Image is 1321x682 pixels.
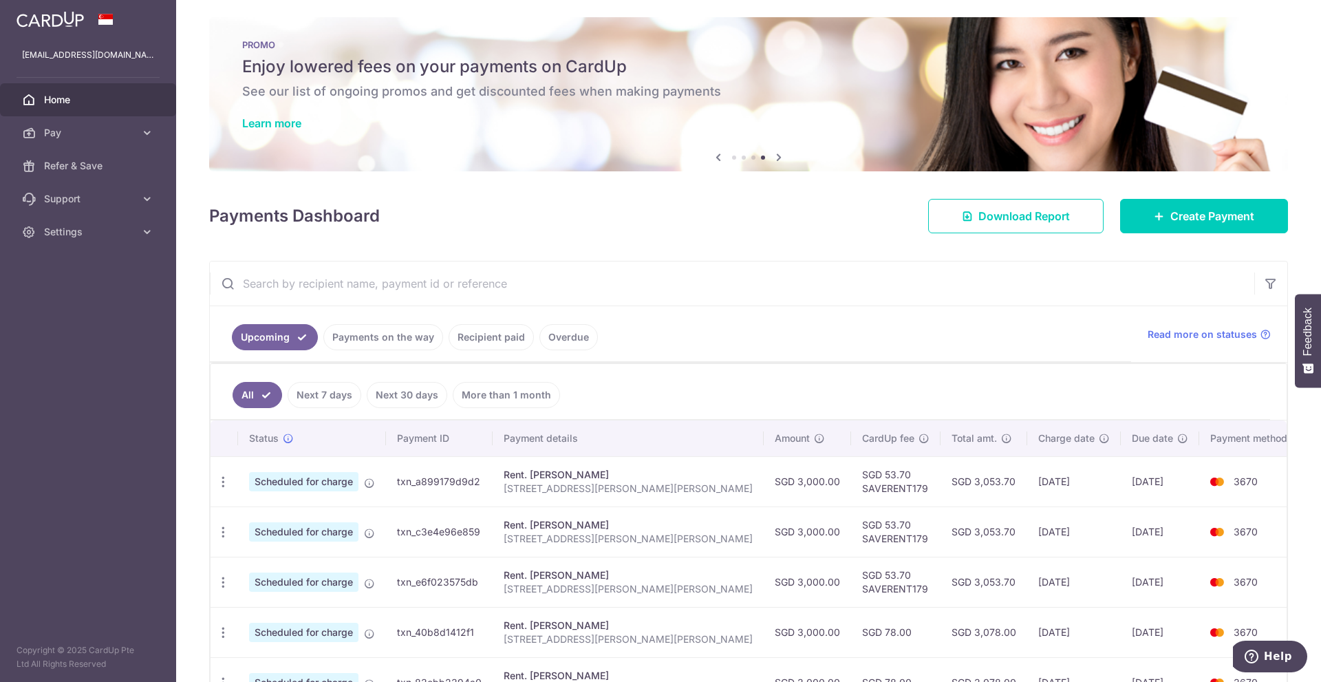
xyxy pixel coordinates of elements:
img: Latest Promos banner [209,17,1288,171]
p: [EMAIL_ADDRESS][DOMAIN_NAME] [22,48,154,62]
td: txn_c3e4e96e859 [386,507,493,557]
span: Amount [775,431,810,445]
span: Read more on statuses [1148,328,1257,341]
td: SGD 3,053.70 [941,456,1027,507]
td: [DATE] [1027,507,1121,557]
td: [DATE] [1121,557,1199,607]
td: [DATE] [1121,456,1199,507]
td: [DATE] [1027,607,1121,657]
td: [DATE] [1027,456,1121,507]
a: Download Report [928,199,1104,233]
div: Rent. [PERSON_NAME] [504,518,753,532]
p: [STREET_ADDRESS][PERSON_NAME][PERSON_NAME] [504,632,753,646]
a: Payments on the way [323,324,443,350]
a: More than 1 month [453,382,560,408]
td: [DATE] [1121,607,1199,657]
th: Payment method [1199,420,1304,456]
span: Scheduled for charge [249,573,358,592]
a: Next 7 days [288,382,361,408]
span: Download Report [978,208,1070,224]
p: [STREET_ADDRESS][PERSON_NAME][PERSON_NAME] [504,582,753,596]
span: Scheduled for charge [249,522,358,542]
span: 3670 [1234,526,1258,537]
span: Pay [44,126,135,140]
td: SGD 3,053.70 [941,507,1027,557]
td: [DATE] [1121,507,1199,557]
td: SGD 53.70 SAVERENT179 [851,507,941,557]
th: Payment details [493,420,764,456]
a: Next 30 days [367,382,447,408]
span: Home [44,93,135,107]
div: Rent. [PERSON_NAME] [504,619,753,632]
td: txn_e6f023575db [386,557,493,607]
td: [DATE] [1027,557,1121,607]
span: CardUp fee [862,431,914,445]
img: Bank Card [1203,624,1231,641]
p: PROMO [242,39,1255,50]
td: SGD 53.70 SAVERENT179 [851,456,941,507]
input: Search by recipient name, payment id or reference [210,262,1254,306]
span: Status [249,431,279,445]
td: SGD 3,000.00 [764,507,851,557]
h6: See our list of ongoing promos and get discounted fees when making payments [242,83,1255,100]
div: Rent. [PERSON_NAME] [504,568,753,582]
a: Recipient paid [449,324,534,350]
span: Settings [44,225,135,239]
span: Scheduled for charge [249,623,358,642]
img: CardUp [17,11,84,28]
img: Bank Card [1203,574,1231,590]
span: 3670 [1234,476,1258,487]
a: Overdue [539,324,598,350]
span: Refer & Save [44,159,135,173]
td: txn_40b8d1412f1 [386,607,493,657]
span: Charge date [1038,431,1095,445]
td: SGD 3,000.00 [764,607,851,657]
span: Due date [1132,431,1173,445]
p: [STREET_ADDRESS][PERSON_NAME][PERSON_NAME] [504,482,753,495]
td: SGD 53.70 SAVERENT179 [851,557,941,607]
button: Feedback - Show survey [1295,294,1321,387]
iframe: Opens a widget where you can find more information [1233,641,1307,675]
td: SGD 3,000.00 [764,557,851,607]
span: 3670 [1234,626,1258,638]
a: Learn more [242,116,301,130]
td: SGD 3,078.00 [941,607,1027,657]
span: 3670 [1234,576,1258,588]
span: Create Payment [1170,208,1254,224]
span: Feedback [1302,308,1314,356]
img: Bank Card [1203,473,1231,490]
img: Bank Card [1203,524,1231,540]
a: Create Payment [1120,199,1288,233]
span: Support [44,192,135,206]
td: SGD 3,000.00 [764,456,851,507]
a: All [233,382,282,408]
div: Rent. [PERSON_NAME] [504,468,753,482]
td: SGD 78.00 [851,607,941,657]
h5: Enjoy lowered fees on your payments on CardUp [242,56,1255,78]
a: Upcoming [232,324,318,350]
td: txn_a899179d9d2 [386,456,493,507]
span: Total amt. [952,431,997,445]
h4: Payments Dashboard [209,204,380,228]
a: Read more on statuses [1148,328,1271,341]
th: Payment ID [386,420,493,456]
p: [STREET_ADDRESS][PERSON_NAME][PERSON_NAME] [504,532,753,546]
td: SGD 3,053.70 [941,557,1027,607]
span: Scheduled for charge [249,472,358,491]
